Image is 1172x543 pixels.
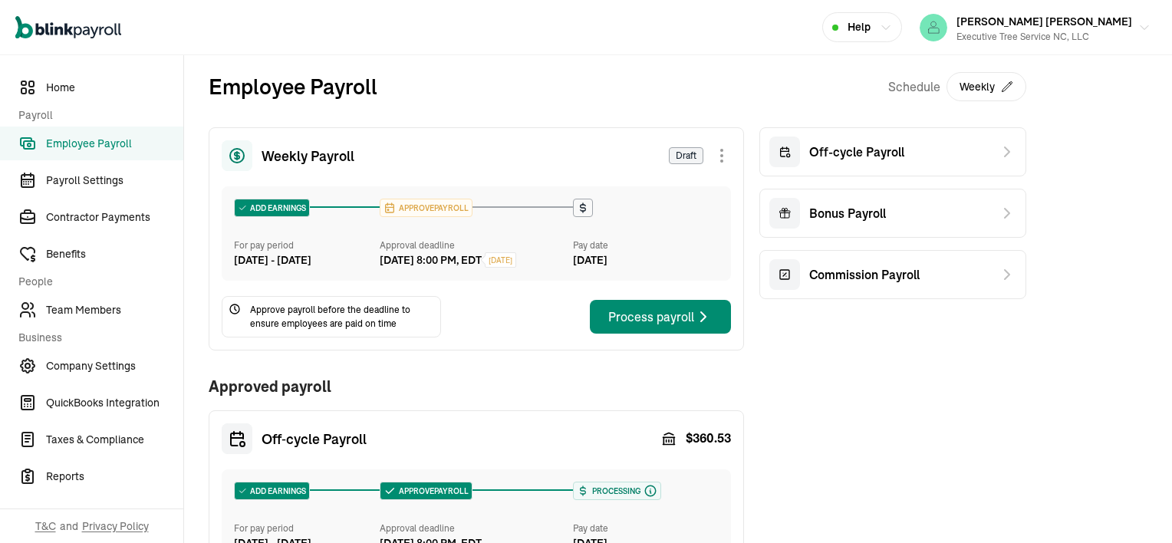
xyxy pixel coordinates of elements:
[235,199,309,216] div: ADD EARNINGS
[250,303,434,331] span: Approve payroll before the deadline to ensure employees are paid on time
[822,12,902,42] button: Help
[262,429,367,449] span: Off‑cycle Payroll
[809,143,904,161] span: Off-cycle Payroll
[573,522,719,535] div: Pay date
[46,358,183,374] span: Company Settings
[396,485,469,497] span: APPROVE PAYROLL
[46,469,183,485] span: Reports
[234,522,380,535] div: For pay period
[573,252,719,268] div: [DATE]
[46,80,183,96] span: Home
[809,265,920,284] span: Commission Payroll
[956,15,1132,28] span: [PERSON_NAME] [PERSON_NAME]
[608,308,713,326] div: Process payroll
[590,300,731,334] button: Process payroll
[489,255,512,266] span: [DATE]
[380,252,482,268] div: [DATE] 8:00 PM, EDT
[46,209,183,225] span: Contractor Payments
[46,173,183,189] span: Payroll Settings
[18,107,174,123] span: Payroll
[35,518,56,534] span: T&C
[589,485,640,497] span: Processing
[46,136,183,152] span: Employee Payroll
[809,204,886,222] span: Bonus Payroll
[956,30,1132,44] div: Executive Tree Service NC, LLC
[396,202,469,214] span: APPROVE PAYROLL
[46,432,183,448] span: Taxes & Compliance
[209,71,377,103] h2: Employee Payroll
[209,375,744,398] h1: Approved payroll
[380,522,568,535] div: Approval deadline
[15,5,121,50] nav: Global
[46,395,183,411] span: QuickBooks Integration
[888,71,1026,103] div: Schedule
[18,330,174,346] span: Business
[82,518,149,534] span: Privacy Policy
[234,252,380,268] div: [DATE] - [DATE]
[380,239,568,252] div: Approval deadline
[686,429,731,448] span: $ 360.53
[18,274,174,290] span: People
[946,72,1026,101] button: Weekly
[848,19,871,35] span: Help
[46,246,183,262] span: Benefits
[46,302,183,318] span: Team Members
[262,146,354,166] span: Weekly Payroll
[234,239,380,252] div: For pay period
[669,147,703,164] span: Draft
[914,8,1157,47] button: [PERSON_NAME] [PERSON_NAME]Executive Tree Service NC, LLC
[235,482,309,499] div: ADD EARNINGS
[573,239,719,252] div: Pay date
